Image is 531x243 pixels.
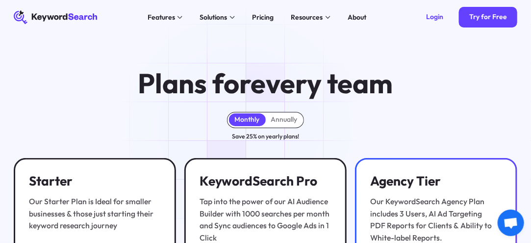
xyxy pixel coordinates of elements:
a: Pricing [247,10,279,24]
div: Solutions [200,12,228,23]
div: About [348,12,366,23]
div: Login [426,13,443,22]
a: Login [416,7,454,27]
div: Pricing [252,12,274,23]
div: Our Starter Plan is Ideal for smaller businesses & those just starting their keyword research jou... [29,195,161,232]
div: Annually [271,115,297,124]
div: Features [148,12,175,23]
a: Try for Free [459,7,517,27]
h3: Agency Tier [370,173,502,189]
div: Monthly [235,115,260,124]
h3: Starter [29,173,161,189]
h3: KeywordSearch Pro [200,173,331,189]
span: every team [251,66,393,101]
h1: Plans for [138,69,393,98]
div: Try for Free [469,13,507,22]
div: Resources [291,12,323,23]
div: Save 25% on yearly plans! [232,132,299,141]
a: About [343,10,372,24]
a: Open chat [498,210,524,236]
